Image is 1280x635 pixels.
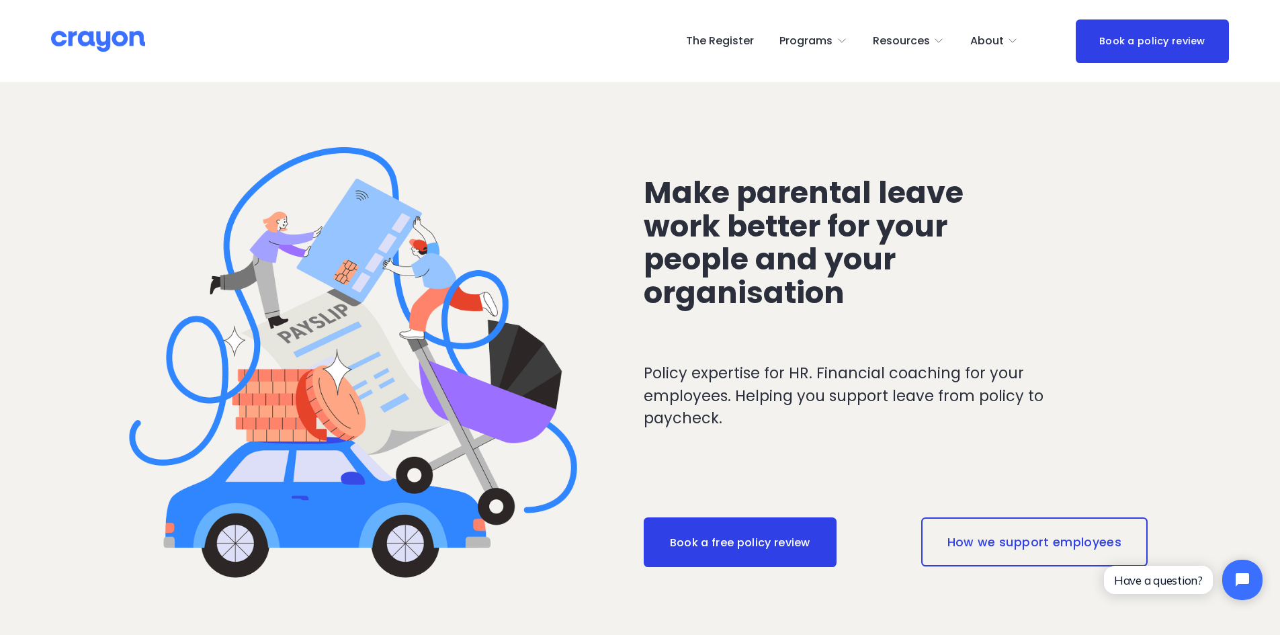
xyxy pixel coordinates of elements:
a: folder dropdown [779,30,847,52]
iframe: Tidio Chat [1093,548,1274,611]
a: folder dropdown [873,30,945,52]
span: Resources [873,32,930,51]
a: Book a free policy review [644,517,837,567]
img: Crayon [51,30,145,53]
a: How we support employees [921,517,1148,566]
p: Policy expertise for HR. Financial coaching for your employees. Helping you support leave from po... [644,362,1099,430]
span: Programs [779,32,833,51]
a: folder dropdown [970,30,1019,52]
a: Book a policy review [1076,19,1229,63]
span: About [970,32,1004,51]
a: The Register [686,30,754,52]
span: Make parental leave work better for your people and your organisation [644,171,970,314]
